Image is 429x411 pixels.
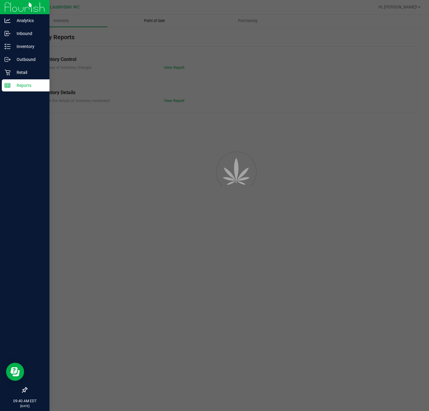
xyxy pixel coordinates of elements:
inline-svg: Inbound [5,30,11,37]
p: Analytics [11,17,47,24]
p: 09:40 AM EDT [3,398,47,404]
p: Outbound [11,56,47,63]
p: Reports [11,82,47,89]
p: Inbound [11,30,47,37]
iframe: Resource center [6,363,24,381]
p: Inventory [11,43,47,50]
p: Retail [11,69,47,76]
inline-svg: Retail [5,69,11,75]
inline-svg: Outbound [5,56,11,62]
inline-svg: Analytics [5,18,11,24]
p: [DATE] [3,404,47,408]
inline-svg: Inventory [5,43,11,49]
inline-svg: Reports [5,82,11,88]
